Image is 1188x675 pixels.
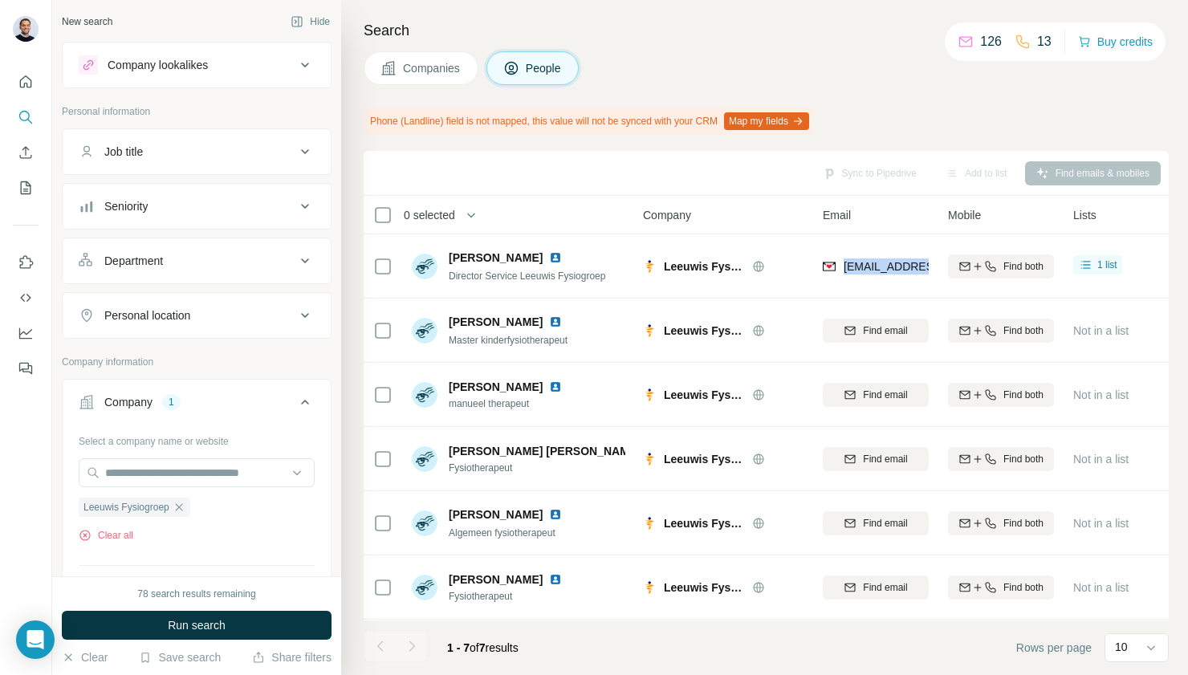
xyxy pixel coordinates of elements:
[62,104,332,119] p: Personal information
[13,173,39,202] button: My lists
[16,620,55,659] div: Open Intercom Messenger
[13,67,39,96] button: Quick start
[104,394,153,410] div: Company
[1003,452,1044,466] span: Find both
[549,251,562,264] img: LinkedIn logo
[664,451,744,467] span: Leeuwis Fysiogroep
[447,641,470,654] span: 1 - 7
[449,443,641,459] span: [PERSON_NAME] [PERSON_NAME]
[412,510,437,536] img: Avatar
[823,447,929,471] button: Find email
[83,500,169,514] span: Leeuwis Fysiogroep
[823,319,929,343] button: Find email
[643,581,656,594] img: Logo of Leeuwis Fysiogroep
[412,575,437,600] img: Avatar
[643,453,656,466] img: Logo of Leeuwis Fysiogroep
[168,617,226,633] span: Run search
[13,103,39,132] button: Search
[1097,258,1117,272] span: 1 list
[643,324,656,337] img: Logo of Leeuwis Fysiogroep
[1115,639,1128,655] p: 10
[13,283,39,312] button: Use Surfe API
[863,323,907,338] span: Find email
[449,527,555,539] span: Algemeen fysiotherapeut
[948,575,1054,600] button: Find both
[63,296,331,335] button: Personal location
[104,144,143,160] div: Job title
[412,382,437,408] img: Avatar
[948,511,1054,535] button: Find both
[863,580,907,595] span: Find email
[948,207,981,223] span: Mobile
[823,258,836,274] img: provider findymail logo
[470,641,479,654] span: of
[63,242,331,280] button: Department
[948,319,1054,343] button: Find both
[62,14,112,29] div: New search
[948,447,1054,471] button: Find both
[1003,516,1044,531] span: Find both
[1073,517,1129,530] span: Not in a list
[364,108,812,135] div: Phone (Landline) field is not mapped, this value will not be synced with your CRM
[447,641,519,654] span: results
[863,452,907,466] span: Find email
[823,575,929,600] button: Find email
[823,511,929,535] button: Find email
[664,515,744,531] span: Leeuwis Fysiogroep
[449,461,625,475] span: Fysiotherapeut
[948,383,1054,407] button: Find both
[1037,32,1052,51] p: 13
[449,335,568,346] span: Master kinderfysiotherapeut
[62,611,332,640] button: Run search
[252,649,332,665] button: Share filters
[104,307,190,323] div: Personal location
[724,112,809,130] button: Map my fields
[63,46,331,84] button: Company lookalikes
[13,138,39,167] button: Enrich CSV
[1016,640,1092,656] span: Rows per page
[449,250,543,266] span: [PERSON_NAME]
[449,270,605,282] span: Director Service Leeuwis Fysiogroep
[643,207,691,223] span: Company
[549,573,562,586] img: LinkedIn logo
[549,380,562,393] img: LinkedIn logo
[449,314,543,330] span: [PERSON_NAME]
[1003,323,1044,338] span: Find both
[449,506,543,523] span: [PERSON_NAME]
[1073,453,1129,466] span: Not in a list
[664,387,744,403] span: Leeuwis Fysiogroep
[1073,207,1096,223] span: Lists
[108,57,208,73] div: Company lookalikes
[549,315,562,328] img: LinkedIn logo
[13,354,39,383] button: Feedback
[664,258,744,274] span: Leeuwis Fysiogroep
[162,395,181,409] div: 1
[412,254,437,279] img: Avatar
[1073,388,1129,401] span: Not in a list
[63,383,331,428] button: Company1
[643,260,656,273] img: Logo of Leeuwis Fysiogroep
[1003,388,1044,402] span: Find both
[279,10,341,34] button: Hide
[79,428,315,449] div: Select a company name or website
[449,589,581,604] span: Fysiotherapeut
[479,641,486,654] span: 7
[844,260,1034,273] span: [EMAIL_ADDRESS][DOMAIN_NAME]
[643,388,656,401] img: Logo of Leeuwis Fysiogroep
[137,587,255,601] div: 78 search results remaining
[1003,580,1044,595] span: Find both
[664,579,744,596] span: Leeuwis Fysiogroep
[364,19,1169,42] h4: Search
[449,379,543,395] span: [PERSON_NAME]
[412,318,437,344] img: Avatar
[823,207,851,223] span: Email
[549,508,562,521] img: LinkedIn logo
[980,32,1002,51] p: 126
[863,516,907,531] span: Find email
[664,323,744,339] span: Leeuwis Fysiogroep
[13,319,39,348] button: Dashboard
[823,383,929,407] button: Find email
[139,649,221,665] button: Save search
[79,528,133,543] button: Clear all
[526,60,563,76] span: People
